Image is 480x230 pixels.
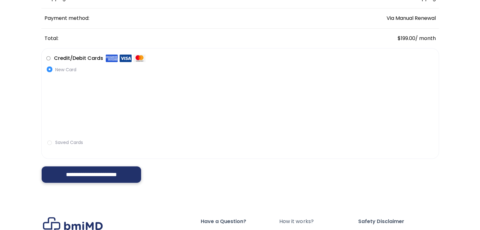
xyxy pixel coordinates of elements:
img: Visa [120,54,132,62]
td: Via Manual Renewal [360,9,439,28]
span: $ [398,35,401,42]
span: Have a Question? [201,217,280,226]
img: Mastercard [133,54,145,62]
span: Safety Disclaimer [358,217,437,226]
label: New Card [46,66,434,73]
label: Credit/Debit Cards [54,53,145,63]
td: / month [360,29,439,48]
th: Payment method: [41,9,360,28]
iframe: Secure payment input frame [45,75,433,135]
th: Total: [41,29,360,48]
a: How it works? [279,217,358,226]
label: Saved Cards [46,139,434,146]
span: 199.00 [398,35,415,42]
img: Amex [106,54,118,62]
